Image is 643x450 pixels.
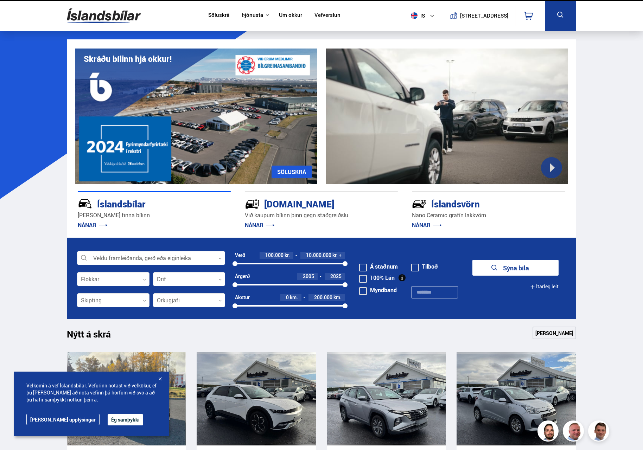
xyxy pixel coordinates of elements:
[286,294,289,301] span: 0
[265,252,284,258] span: 100.000
[314,12,340,19] a: Vefverslun
[412,211,565,219] p: Nano Ceramic grafín lakkvörn
[408,5,440,26] button: is
[245,211,398,219] p: Við kaupum bílinn þinn gegn staðgreiðslu
[75,49,317,184] img: eKx6w-_Home_640_.png
[245,221,275,229] a: NÁNAR
[26,382,157,403] span: Velkomin á vef Íslandsbílar. Vefurinn notast við vefkökur, ef þú [PERSON_NAME] að nota vefinn þá ...
[245,197,373,210] div: [DOMAIN_NAME]
[26,414,100,425] a: [PERSON_NAME] upplýsingar
[78,197,93,211] img: JRvxyua_JYH6wB4c.svg
[306,252,331,258] span: 10.000.000
[411,264,438,269] label: Tilboð
[208,12,229,19] a: Söluskrá
[411,12,418,19] img: svg+xml;base64,PHN2ZyB4bWxucz0iaHR0cDovL3d3dy53My5vcmcvMjAwMC9zdmciIHdpZHRoPSI1MTIiIGhlaWdodD0iNT...
[463,13,505,19] button: [STREET_ADDRESS]
[235,295,250,300] div: Akstur
[314,294,332,301] span: 200.000
[539,422,560,443] img: nhp88E3Fdnt1Opn2.png
[589,422,610,443] img: FbJEzSuNWCJXmdc-.webp
[530,279,559,295] button: Ítarleg leit
[290,295,298,300] span: km.
[108,414,143,425] button: Ég samþykki
[533,327,576,339] a: [PERSON_NAME]
[235,252,245,258] div: Verð
[272,166,312,178] a: SÖLUSKRÁ
[412,197,427,211] img: -Svtn6bYgwAsiwNX.svg
[359,264,398,269] label: Á staðnum
[359,275,395,281] label: 100% Lán
[412,197,540,210] div: Íslandsvörn
[245,197,260,211] img: tr5P-W3DuiFaO7aO.svg
[235,274,250,279] div: Árgerð
[359,287,397,293] label: Myndband
[242,12,263,19] button: Þjónusta
[67,4,141,27] img: G0Ugv5HjCgRt.svg
[303,273,314,279] span: 2005
[330,273,342,279] span: 2025
[444,6,512,26] a: [STREET_ADDRESS]
[332,252,338,258] span: kr.
[408,12,426,19] span: is
[333,295,342,300] span: km.
[78,221,108,229] a: NÁNAR
[67,329,123,343] h1: Nýtt á skrá
[279,12,302,19] a: Um okkur
[339,252,342,258] span: +
[285,252,290,258] span: kr.
[84,54,172,64] h1: Skráðu bílinn hjá okkur!
[78,197,206,210] div: Íslandsbílar
[78,211,231,219] p: [PERSON_NAME] finna bílinn
[564,422,585,443] img: siFngHWaQ9KaOqBr.png
[412,221,442,229] a: NÁNAR
[472,260,559,276] button: Sýna bíla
